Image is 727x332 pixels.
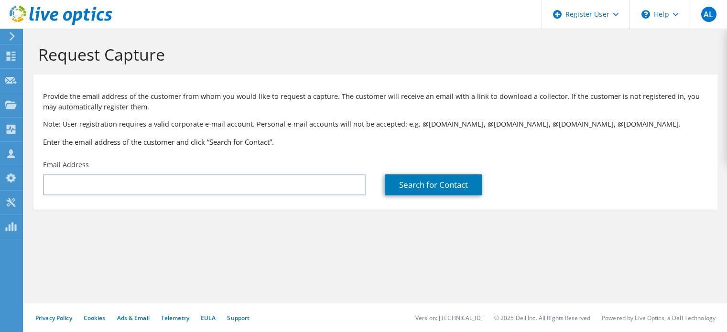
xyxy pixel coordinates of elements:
[201,314,216,322] a: EULA
[38,44,708,64] h1: Request Capture
[641,10,650,19] svg: \n
[43,137,708,147] h3: Enter the email address of the customer and click “Search for Contact”.
[701,7,716,22] span: AL
[385,174,482,195] a: Search for Contact
[494,314,590,322] li: © 2025 Dell Inc. All Rights Reserved
[35,314,72,322] a: Privacy Policy
[43,119,708,129] p: Note: User registration requires a valid corporate e-mail account. Personal e-mail accounts will ...
[161,314,189,322] a: Telemetry
[602,314,716,322] li: Powered by Live Optics, a Dell Technology
[227,314,250,322] a: Support
[43,160,89,170] label: Email Address
[84,314,106,322] a: Cookies
[415,314,483,322] li: Version: [TECHNICAL_ID]
[117,314,150,322] a: Ads & Email
[43,91,708,112] p: Provide the email address of the customer from whom you would like to request a capture. The cust...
